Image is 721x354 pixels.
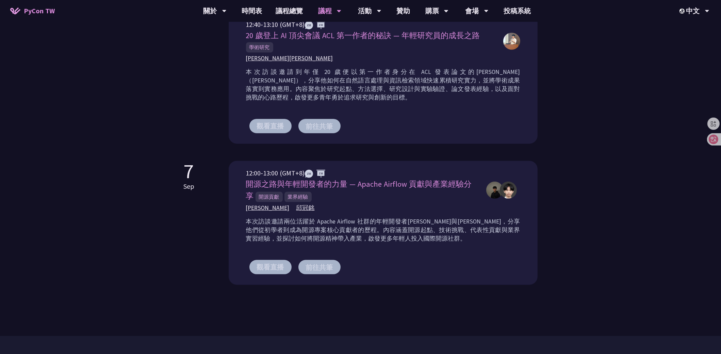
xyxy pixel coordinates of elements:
[486,182,503,199] img: 劉哲佑 Jason,邱冠銘
[246,31,480,40] span: 20 歲登上 AI 頂尖會議 ACL 第一作者的秘訣 — 年輕研究員的成長之路
[305,21,325,29] img: ZHZH.38617ef.svg
[10,7,20,14] img: Home icon of PyCon TW 2025
[296,204,315,212] span: 邱冠銘
[305,170,325,178] img: ZHZH.38617ef.svg
[246,68,520,102] p: 本次訪談邀請到年僅 20 歲便以第一作者身分在 ACL 發表論文的[PERSON_NAME]（[PERSON_NAME]），分享他如何在自然語言處理與資訊檢索領域快速累積研究實力，並將學術成果落...
[256,192,283,202] span: 開源貢獻
[246,217,520,243] p: 本次訪談邀請兩位活躍於 Apache Airflow 社群的年輕開發者[PERSON_NAME]與[PERSON_NAME]，分享他們從初學者到成為開源專案核心貢獻者的歷程。內容涵蓋開源起點、技...
[679,9,686,14] img: Locale Icon
[246,19,496,30] div: 12:40-13:10 (GMT+8)
[24,6,55,16] span: PyCon TW
[298,260,341,274] button: 前往共筆
[500,182,517,199] img: 劉哲佑 Jason,邱冠銘
[246,54,333,63] span: [PERSON_NAME][PERSON_NAME]
[184,181,195,191] p: Sep
[249,260,292,274] button: 觀看直播
[184,161,195,181] p: 7
[246,168,479,178] div: 12:00-13:00 (GMT+8)
[3,2,62,19] a: PyCon TW
[246,42,273,52] span: 學術研究
[249,119,292,133] button: 觀看直播
[246,204,290,212] span: [PERSON_NAME]
[298,119,341,133] button: 前往共筆
[246,179,472,201] span: 開源之路與年輕開發者的力量 — Apache Airflow 貢獻與產業經驗分享
[284,192,312,202] span: 業界經驗
[503,33,520,50] img: 許新翎 Justin Hsu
